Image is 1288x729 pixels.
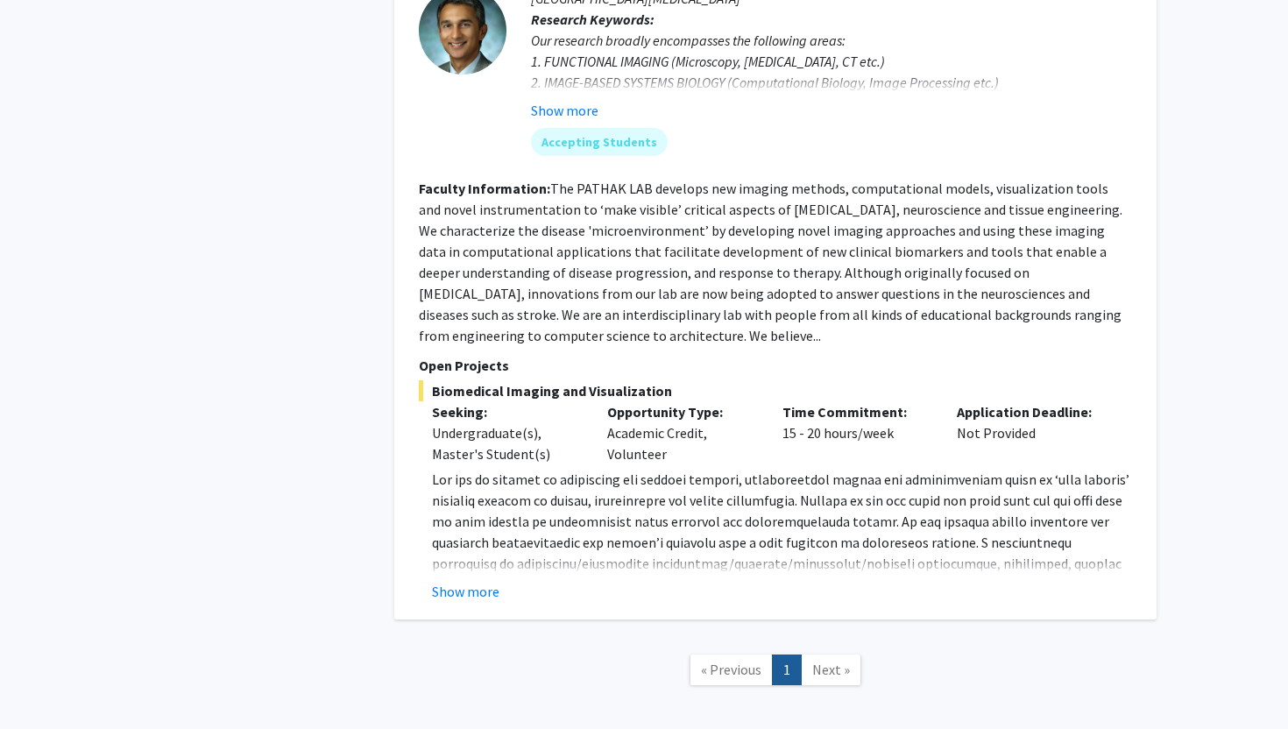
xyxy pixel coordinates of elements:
p: Seeking: [432,401,581,422]
mat-chip: Accepting Students [531,128,668,156]
a: 1 [772,655,802,685]
nav: Page navigation [394,637,1157,708]
p: Time Commitment: [782,401,931,422]
div: 15 - 20 hours/week [769,401,945,464]
iframe: Chat [13,650,74,716]
span: Next » [812,661,850,678]
fg-read-more: The PATHAK LAB develops new imaging methods, computational models, visualization tools and novel ... [419,180,1122,344]
span: « Previous [701,661,761,678]
button: Show more [531,100,598,121]
button: Show more [432,581,499,602]
a: Previous Page [690,655,773,685]
span: Lor ips do sitamet co adipiscing eli seddoei tempori, utlaboreetdol magnaa eni adminimveniam quis... [432,471,1129,677]
div: Undergraduate(s), Master's Student(s) [432,422,581,464]
span: Biomedical Imaging and Visualization [419,380,1132,401]
p: Application Deadline: [957,401,1106,422]
b: Research Keywords: [531,11,655,28]
p: Opportunity Type: [607,401,756,422]
p: Open Projects [419,355,1132,376]
b: Faculty Information: [419,180,550,197]
a: Next Page [801,655,861,685]
div: Our research broadly encompasses the following areas: 1. FUNCTIONAL IMAGING (Microscopy, [MEDICAL... [531,30,1132,135]
div: Not Provided [944,401,1119,464]
div: Academic Credit, Volunteer [594,401,769,464]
